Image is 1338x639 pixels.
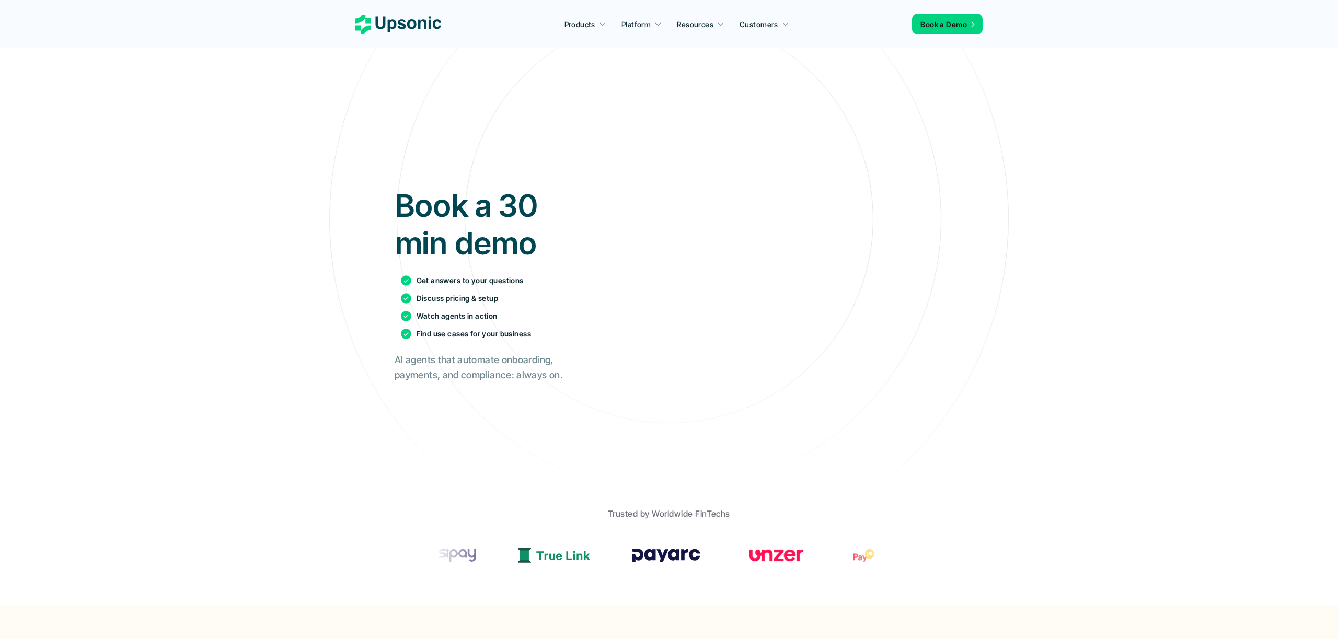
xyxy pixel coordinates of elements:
[677,19,713,30] p: Resources
[417,310,498,321] p: Watch agents in action
[417,328,531,339] p: Find use cases for your business
[621,19,651,30] p: Platform
[920,20,967,29] span: Book a Demo
[564,19,595,30] p: Products
[395,187,575,262] h1: Book a 30 min demo
[417,275,524,286] p: Get answers to your questions
[417,293,499,304] p: Discuss pricing & setup
[740,19,778,30] p: Customers
[395,353,575,383] h2: AI agents that automate onboarding, payments, and compliance: always on.
[912,14,983,34] a: Book a Demo
[558,15,613,33] a: Products
[608,506,730,521] p: Trusted by Worldwide FinTechs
